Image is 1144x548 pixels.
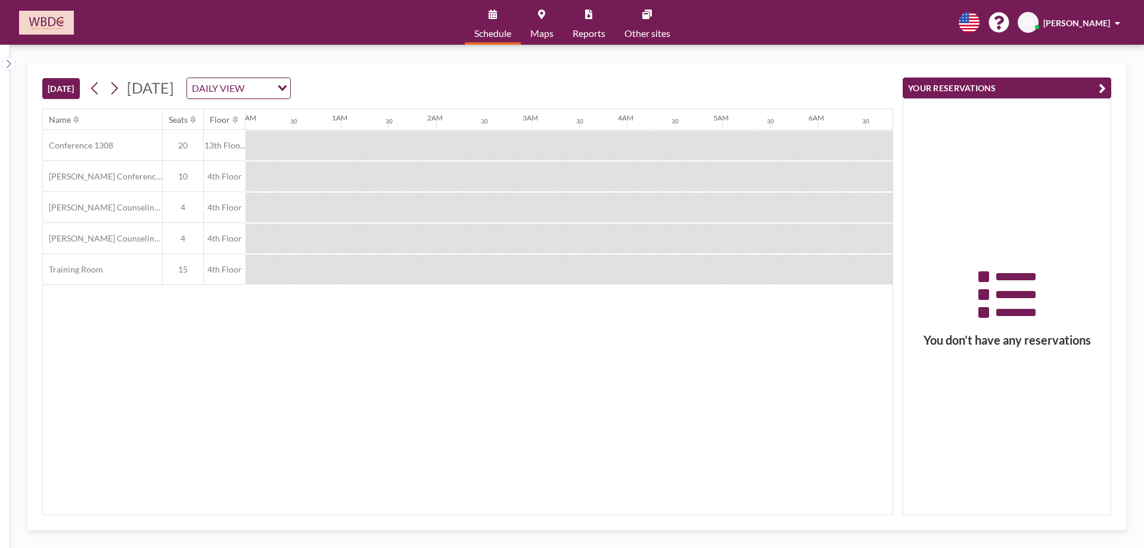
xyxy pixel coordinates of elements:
[713,113,729,122] div: 5AM
[163,171,203,182] span: 10
[1022,17,1034,28] span: AK
[767,117,774,125] div: 30
[903,78,1111,98] button: YOUR RESERVATIONS
[204,140,245,151] span: 13th Floo...
[624,29,670,38] span: Other sites
[19,11,74,35] img: organization-logo
[42,78,80,99] button: [DATE]
[386,117,393,125] div: 30
[523,113,538,122] div: 3AM
[573,29,605,38] span: Reports
[49,114,71,125] div: Name
[204,202,245,213] span: 4th Floor
[204,171,245,182] span: 4th Floor
[187,78,290,98] div: Search for option
[576,117,583,125] div: 30
[43,202,162,213] span: [PERSON_NAME] Counseling Room
[43,233,162,244] span: [PERSON_NAME] Counseling Room
[862,117,869,125] div: 30
[332,113,347,122] div: 1AM
[43,171,162,182] span: [PERSON_NAME] Conference Room
[672,117,679,125] div: 30
[530,29,554,38] span: Maps
[169,114,188,125] div: Seats
[618,113,633,122] div: 4AM
[290,117,297,125] div: 30
[127,79,174,97] span: [DATE]
[809,113,824,122] div: 6AM
[481,117,488,125] div: 30
[1043,18,1110,28] span: [PERSON_NAME]
[474,29,511,38] span: Schedule
[163,233,203,244] span: 4
[903,333,1111,348] h3: You don’t have any reservations
[43,140,113,151] span: Conference 1308
[163,140,203,151] span: 20
[204,264,245,275] span: 4th Floor
[163,264,203,275] span: 15
[427,113,443,122] div: 2AM
[163,202,203,213] span: 4
[210,114,230,125] div: Floor
[204,233,245,244] span: 4th Floor
[43,264,103,275] span: Training Room
[248,81,271,96] input: Search for option
[237,113,256,122] div: 12AM
[189,81,247,96] span: DAILY VIEW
